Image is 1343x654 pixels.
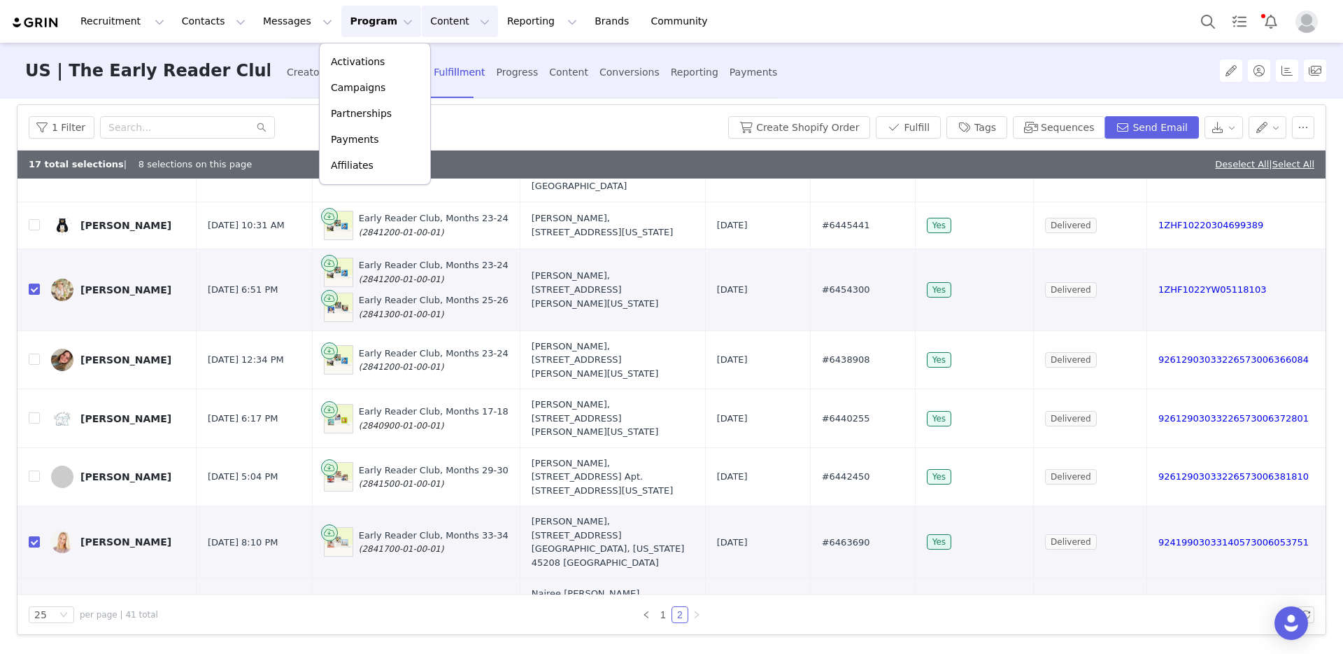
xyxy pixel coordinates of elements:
[80,608,158,621] span: per page | 41 total
[496,54,538,91] div: Progress
[331,158,374,173] p: Affiliates
[532,457,694,498] div: [PERSON_NAME], [STREET_ADDRESS] Apt. [STREET_ADDRESS][US_STATE]
[927,352,951,368] span: Yes
[717,218,799,232] div: [DATE]
[499,6,585,37] button: Reporting
[359,347,509,374] div: Early Reader Club, Months 23-24
[1287,11,1332,33] button: Profile
[532,587,694,641] div: Nairee [PERSON_NAME], [STREET_ADDRESS][PERSON_NAME]
[1224,6,1255,37] a: Tasks
[331,106,392,121] p: Partnerships
[51,466,185,488] a: [PERSON_NAME]
[208,218,285,232] span: [DATE] 10:31 AM
[359,258,509,286] div: Early Reader Club, Months 23-24
[1269,159,1314,169] span: |
[822,536,870,550] span: #6463690
[717,470,799,484] div: [DATE]
[822,470,870,484] span: #6442450
[359,228,444,237] span: (2841200-01-00-01)
[331,81,385,95] p: Campaigns
[532,269,694,310] div: [PERSON_NAME], [STREET_ADDRESS][PERSON_NAME][US_STATE]
[100,116,275,139] input: Search...
[927,282,951,298] span: Yes
[642,611,651,619] i: icon: left
[876,116,941,139] button: Fulfill
[51,349,185,371] a: [PERSON_NAME]
[208,536,278,550] span: [DATE] 8:10 PM
[359,362,444,372] span: (2841200-01-00-01)
[1158,354,1309,365] a: 92612903033226573006366084
[822,283,870,297] span: #6454300
[1193,6,1223,37] button: Search
[532,340,694,381] div: [PERSON_NAME], [STREET_ADDRESS][PERSON_NAME][US_STATE]
[359,274,444,284] span: (2841200-01-00-01)
[1013,116,1105,139] button: Sequences
[822,353,870,367] span: #6438908
[1295,11,1318,33] img: placeholder-profile.jpg
[29,159,124,169] b: 17 total selections
[599,54,660,91] div: Conversions
[325,463,353,491] img: 55388a44d4cd0bb4b16787c92ff4d4ef.png
[257,123,267,132] i: icon: search
[287,54,329,91] div: Creators
[51,214,73,237] img: 4ab36165-9fa2-497a-8962-60b4f27796d0.jpg
[692,611,701,619] i: icon: right
[208,283,278,297] span: [DATE] 6:51 PM
[11,16,60,29] img: grin logo
[208,353,284,367] span: [DATE] 12:34 PM
[532,515,694,569] div: [PERSON_NAME], [STREET_ADDRESS] [GEOGRAPHIC_DATA], [US_STATE] 45208 [GEOGRAPHIC_DATA]
[359,421,444,431] span: (2840900-01-00-01)
[422,6,498,37] button: Content
[80,284,171,295] div: [PERSON_NAME]
[927,534,951,550] span: Yes
[359,405,509,432] div: Early Reader Club, Months 17-18
[359,293,509,321] div: Early Reader Club, Months 25-26
[655,607,671,622] a: 1
[72,6,173,37] button: Recruitment
[671,54,718,91] div: Reporting
[586,6,641,37] a: Brands
[51,279,185,301] a: [PERSON_NAME]
[173,6,254,37] button: Contacts
[341,6,421,37] button: Program
[80,413,171,424] div: [PERSON_NAME]
[1045,218,1096,233] span: Delivered
[359,544,444,554] span: (2841700-01-00-01)
[822,218,870,232] span: #6445441
[532,398,694,439] div: [PERSON_NAME], [STREET_ADDRESS][PERSON_NAME][US_STATE]
[51,408,185,430] a: [PERSON_NAME]
[325,405,353,433] img: 677e70dc7ea5acef4d6dc3da4c69fc23.png
[359,479,444,489] span: (2841500-01-00-01)
[359,211,509,239] div: Early Reader Club, Months 23-24
[1256,6,1286,37] button: Notifications
[51,531,73,553] img: 9eed415f-b11f-4209-bff2-83ebdfd374ea.jpg
[946,116,1007,139] button: Tags
[51,349,73,371] img: ba874348-ce32-4447-8b91-98589108ad24.jpg
[59,611,68,620] i: icon: down
[638,606,655,623] li: Previous Page
[1045,534,1096,550] span: Delivered
[643,6,723,37] a: Community
[1045,469,1096,485] span: Delivered
[1104,116,1199,139] button: Send Email
[25,43,270,99] h3: US | The Early Reader Club - Instagram
[717,353,799,367] div: [DATE]
[51,531,185,553] a: [PERSON_NAME]
[434,54,485,91] div: Fulfillment
[927,469,951,485] span: Yes
[1158,471,1309,482] a: 92612903033226573006381810
[51,408,73,430] img: aaa825f9-d209-4cfa-9aa0-716474dba3a3.jpg
[688,606,705,623] li: Next Page
[671,606,688,623] li: 2
[1158,413,1309,424] a: 92612903033226573006372801
[1158,220,1263,230] a: 1ZHF10220304699389
[51,279,73,301] img: 228548f2-d0d8-48f6-b330-3b1337fbc87b.jpg
[359,309,444,319] span: (2841300-01-00-01)
[34,607,47,622] div: 25
[208,412,278,426] span: [DATE] 6:17 PM
[359,529,509,556] div: Early Reader Club, Months 33-34
[1045,282,1096,298] span: Delivered
[325,528,353,556] img: 32d0845ac29b564ee79bf1a60296d7b6.png
[29,116,94,139] button: 1 Filter
[822,412,870,426] span: #6440255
